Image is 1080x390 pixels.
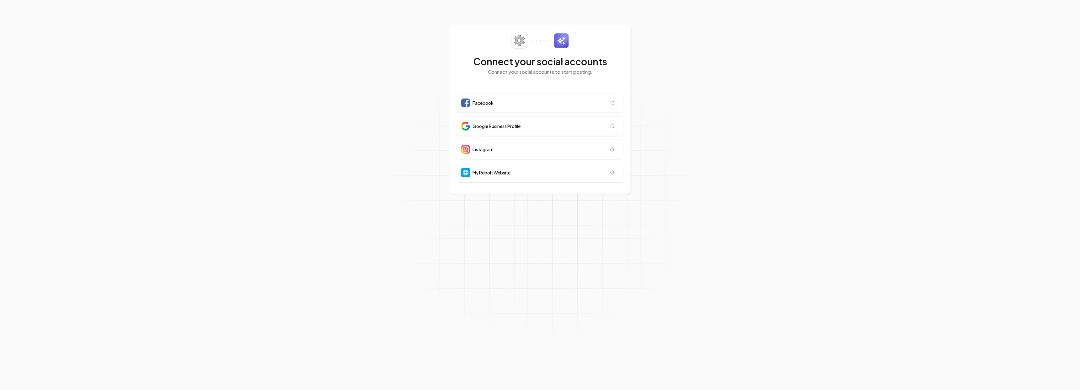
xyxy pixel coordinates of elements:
p: Connect your social accounts to start posting. [457,68,623,76]
img: connector-dots.svg [532,40,548,41]
h2: Connect your social accounts [457,56,623,67]
span: My Rebolt Website [472,169,510,176]
span: Instagram [472,146,494,152]
img: Google [461,122,470,131]
img: Website [461,168,470,177]
img: Instagram [461,145,470,154]
span: Facebook [472,100,494,106]
img: sparkles.svg [553,33,569,48]
img: Facebook [461,99,470,107]
span: Google Business Profile [472,123,521,129]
